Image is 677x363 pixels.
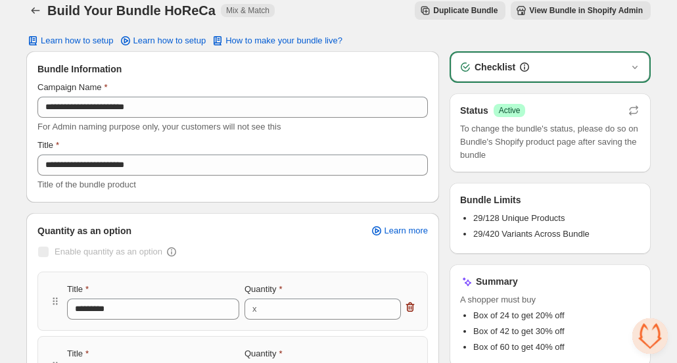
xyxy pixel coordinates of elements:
li: Box of 24 to get 20% off [473,309,640,322]
span: Learn how to setup [133,36,206,46]
button: View Bundle in Shopify Admin [511,1,651,20]
span: Learn more [385,226,428,236]
label: Quantity [245,347,282,360]
span: Active [499,105,521,116]
button: Back [26,1,45,20]
span: For Admin naming purpose only, your customers will not see this [37,122,281,132]
span: 29/420 Variants Across Bundle [473,229,590,239]
div: Open chat [632,318,668,354]
span: Mix & Match [226,5,269,16]
span: A shopper must buy [460,293,640,306]
label: Quantity [245,283,282,296]
h3: Status [460,104,488,117]
span: Enable quantity as an option [55,247,162,256]
span: Learn how to setup [41,36,114,46]
label: Title [67,347,89,360]
span: Bundle Information [37,62,122,76]
a: Learn more [362,222,436,240]
div: x [252,302,257,316]
span: To change the bundle's status, please do so on Bundle's Shopify product page after saving the bundle [460,122,640,162]
label: Campaign Name [37,81,108,94]
button: Duplicate Bundle [415,1,505,20]
span: How to make your bundle live? [225,36,342,46]
button: How to make your bundle live? [203,32,350,50]
label: Title [37,139,59,152]
button: Learn how to setup [18,32,122,50]
span: Title of the bundle product [37,180,136,189]
a: Learn how to setup [111,32,214,50]
li: Box of 42 to get 30% off [473,325,640,338]
span: Quantity as an option [37,224,131,237]
h3: Bundle Limits [460,193,521,206]
span: View Bundle in Shopify Admin [529,5,643,16]
h3: Checklist [475,60,515,74]
h3: Summary [476,275,518,288]
h1: Build Your Bundle HoReCa [47,3,216,18]
label: Title [67,283,89,296]
span: Duplicate Bundle [433,5,498,16]
li: Box of 60 to get 40% off [473,341,640,354]
span: 29/128 Unique Products [473,213,565,223]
